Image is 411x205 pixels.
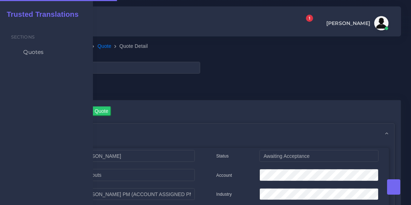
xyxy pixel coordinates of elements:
[299,19,312,28] a: 1
[11,34,35,40] span: Sections
[306,15,313,22] span: 1
[216,153,229,159] label: Status
[216,191,232,197] label: Industry
[98,42,112,50] a: Quote
[23,48,44,56] span: Quotes
[323,16,391,30] a: [PERSON_NAME]avatar
[2,10,79,19] h2: Trusted Translations
[326,21,370,26] span: [PERSON_NAME]
[2,9,79,20] a: Trusted Translations
[77,106,111,116] input: Clone Quote
[5,45,88,60] a: Quotes
[112,42,148,50] li: Quote Detail
[17,124,394,142] div: Quote information
[76,188,195,200] input: pm
[216,172,232,179] label: Account
[374,16,388,30] img: avatar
